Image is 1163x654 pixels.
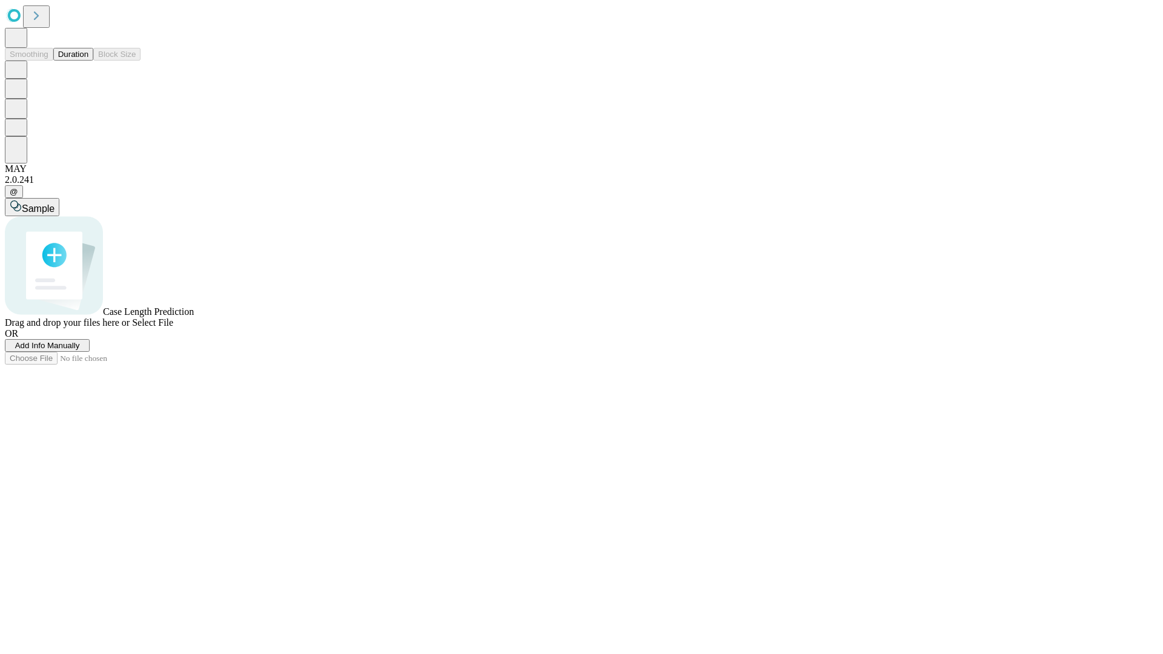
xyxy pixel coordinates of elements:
[5,174,1158,185] div: 2.0.241
[5,163,1158,174] div: MAY
[53,48,93,61] button: Duration
[5,317,130,328] span: Drag and drop your files here or
[5,339,90,352] button: Add Info Manually
[22,203,55,214] span: Sample
[132,317,173,328] span: Select File
[103,306,194,317] span: Case Length Prediction
[93,48,141,61] button: Block Size
[5,185,23,198] button: @
[10,187,18,196] span: @
[15,341,80,350] span: Add Info Manually
[5,328,18,339] span: OR
[5,198,59,216] button: Sample
[5,48,53,61] button: Smoothing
